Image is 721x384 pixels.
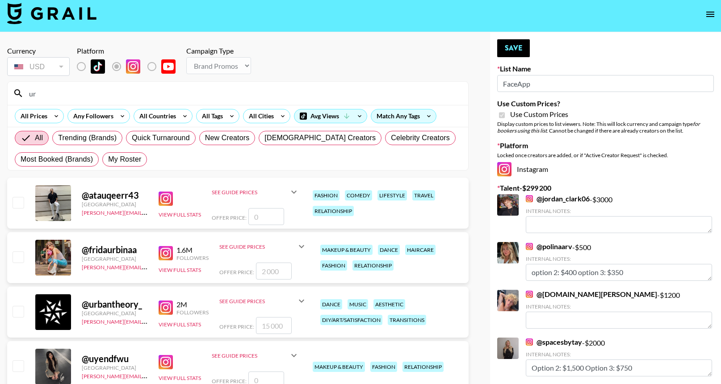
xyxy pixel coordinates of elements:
div: Instagram [497,162,714,176]
div: relationship [352,260,394,271]
label: List Name [497,64,714,73]
div: Internal Notes: [526,351,712,358]
div: Locked once creators are added, or if "Active Creator Request" is checked. [497,152,714,159]
div: makeup & beauty [320,245,373,255]
div: All Tags [197,109,225,123]
input: 0 [248,208,284,225]
img: Instagram [526,291,533,298]
div: aesthetic [373,299,405,309]
div: See Guide Prices [212,181,299,203]
input: Search by User Name [24,86,463,100]
div: makeup & beauty [313,362,365,372]
button: Save [497,39,530,57]
span: Celebrity Creators [391,133,450,143]
img: Instagram [526,338,533,346]
div: - $ 500 [526,242,712,281]
div: fashion [320,260,347,271]
a: @jordan_clark06 [526,194,590,203]
div: [GEOGRAPHIC_DATA] [82,201,148,208]
div: fashion [313,190,340,200]
a: @spacesbytay [526,338,582,346]
a: [PERSON_NAME][EMAIL_ADDRESS][DOMAIN_NAME] [82,317,214,325]
div: music [348,299,368,309]
div: Campaign Type [186,46,251,55]
div: USD [9,59,68,75]
div: @ uyendfwu [82,353,148,364]
div: All Cities [243,109,276,123]
div: Display custom prices to list viewers. Note: This will lock currency and campaign type . Cannot b... [497,121,714,134]
div: dance [320,299,342,309]
img: Instagram [526,195,533,202]
div: Internal Notes: [526,255,712,262]
div: Platform [77,46,183,55]
div: See Guide Prices [212,189,289,196]
div: See Guide Prices [219,236,307,257]
div: Internal Notes: [526,303,712,310]
span: [DEMOGRAPHIC_DATA] Creators [264,133,376,143]
div: 1.6M [176,246,209,255]
div: Match Any Tags [371,109,436,123]
div: @ atauqeerr43 [82,190,148,201]
div: dance [378,245,400,255]
div: 2M [176,300,209,309]
div: haircare [405,245,436,255]
div: See Guide Prices [212,345,299,366]
div: See Guide Prices [219,290,307,312]
div: See Guide Prices [219,298,296,305]
div: - $ 3000 [526,194,712,233]
img: Instagram [126,59,140,74]
textarea: option 2: $400 option 3: $350 [526,264,712,281]
div: Avg Views [294,109,367,123]
button: open drawer [701,5,719,23]
img: YouTube [161,59,176,74]
div: All Prices [15,109,49,123]
div: lifestyle [377,190,407,200]
div: travel [412,190,435,200]
div: - $ 1200 [526,290,712,329]
span: Most Booked (Brands) [21,154,93,165]
div: Currency is locked to USD [7,55,70,78]
div: @ urbantheory_ [82,299,148,310]
div: [GEOGRAPHIC_DATA] [82,364,148,371]
img: Instagram [159,192,173,206]
span: Offer Price: [219,269,254,275]
div: Followers [176,255,209,261]
img: Instagram [526,243,533,250]
img: Instagram [497,162,511,176]
span: Offer Price: [212,214,247,221]
div: diy/art/satisfaction [320,315,382,325]
button: View Full Stats [159,211,201,218]
span: Use Custom Prices [510,110,568,119]
div: transitions [388,315,426,325]
button: View Full Stats [159,267,201,273]
div: - $ 2000 [526,338,712,376]
a: [PERSON_NAME][EMAIL_ADDRESS][PERSON_NAME][PERSON_NAME][DOMAIN_NAME] [82,371,299,380]
img: Grail Talent [7,3,96,24]
div: Followers [176,309,209,316]
img: TikTok [91,59,105,74]
button: View Full Stats [159,375,201,381]
div: [GEOGRAPHIC_DATA] [82,255,148,262]
div: Any Followers [68,109,115,123]
span: All [35,133,43,143]
img: Instagram [159,246,173,260]
a: [PERSON_NAME][EMAIL_ADDRESS][DOMAIN_NAME] [82,208,214,216]
div: [GEOGRAPHIC_DATA] [82,310,148,317]
div: comedy [345,190,372,200]
span: Offer Price: [219,323,254,330]
textarea: Option 2: $1,500 Option 3: $750 [526,359,712,376]
input: 15 000 [256,317,292,334]
span: New Creators [205,133,250,143]
div: Currency [7,46,70,55]
div: See Guide Prices [212,352,289,359]
div: fashion [370,362,397,372]
input: 2 000 [256,263,292,280]
span: Trending (Brands) [58,133,117,143]
span: My Roster [108,154,141,165]
div: Internal Notes: [526,208,712,214]
em: for bookers using this list [497,121,700,134]
div: @ fridaurbinaa [82,244,148,255]
label: Use Custom Prices? [497,99,714,108]
a: [PERSON_NAME][EMAIL_ADDRESS][DOMAIN_NAME] [82,262,214,271]
button: View Full Stats [159,321,201,328]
